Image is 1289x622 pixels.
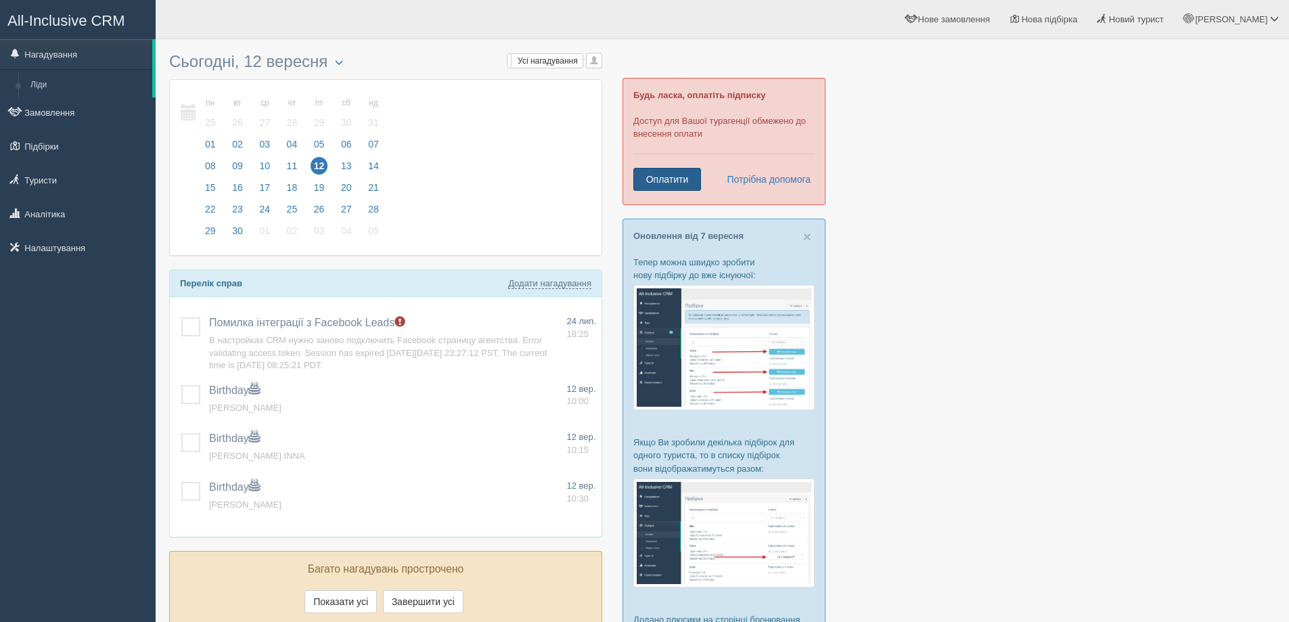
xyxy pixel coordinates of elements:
a: 28 [361,202,383,223]
span: 17 [256,179,273,196]
span: 28 [365,200,382,218]
div: Доступ для Вашої турагенції обмежено до внесення оплати [623,78,826,205]
a: пт 29 [307,90,332,137]
span: 20 [338,179,355,196]
span: Усі нагадування [518,56,578,66]
a: вт 26 [225,90,250,137]
a: 23 [225,202,250,223]
span: All-Inclusive CRM [7,12,125,29]
span: 10 [256,157,273,175]
a: 10 [252,158,277,180]
a: Birthday [209,481,260,493]
a: 06 [334,137,359,158]
a: пн 25 [198,90,223,137]
a: 20 [334,180,359,202]
span: 25 [284,200,301,218]
span: [PERSON_NAME] [209,403,281,413]
span: 02 [229,135,246,153]
span: 12 вер. [566,481,595,491]
span: 26 [229,114,246,131]
span: 07 [365,135,382,153]
a: 12 вер. 10:15 [566,431,596,456]
span: 14 [365,157,382,175]
small: пн [202,97,219,109]
b: Перелік справ [180,278,242,288]
p: Багато нагадувань прострочено [180,562,591,577]
a: 01 [252,223,277,245]
span: 08 [202,157,219,175]
button: Close [803,229,811,244]
a: Помилка інтеграції з Facebook Leads [209,317,405,328]
a: нд 31 [361,90,383,137]
span: 18:25 [566,329,589,339]
b: Будь ласка, оплатіть підписку [633,90,765,100]
span: 12 вер. [566,432,595,442]
a: 16 [225,180,250,202]
a: Додати нагадування [508,278,591,289]
span: 31 [365,114,382,131]
span: 12 вер. [566,384,595,394]
small: пт [311,97,328,109]
span: 19 [311,179,328,196]
a: 12 [307,158,332,180]
a: 26 [307,202,332,223]
a: 13 [334,158,359,180]
p: Якщо Ви зробили декілька підбірок для одного туриста, то в списку підбірок вони відображатимуться... [633,436,815,474]
a: 17 [252,180,277,202]
span: 18 [284,179,301,196]
a: 05 [307,137,332,158]
span: 28 [284,114,301,131]
a: 29 [198,223,223,245]
span: 21 [365,179,382,196]
small: сб [338,97,355,109]
a: В настройках CRM нужно заново подключить Facebook страницу агентства. Error validating access tok... [209,335,547,370]
small: чт [284,97,301,109]
a: 04 [334,223,359,245]
span: 06 [338,135,355,153]
span: 04 [284,135,301,153]
a: 24 [252,202,277,223]
a: Оновлення від 7 вересня [633,231,744,241]
span: 10:00 [566,396,589,406]
a: 19 [307,180,332,202]
a: 30 [225,223,250,245]
span: 26 [311,200,328,218]
span: 10:30 [566,493,589,504]
span: 29 [202,222,219,240]
a: 05 [361,223,383,245]
a: 08 [198,158,223,180]
span: × [803,229,811,244]
a: 04 [279,137,305,158]
a: 02 [225,137,250,158]
a: 09 [225,158,250,180]
a: чт 28 [279,90,305,137]
img: %D0%BF%D1%96%D0%B4%D0%B1%D1%96%D1%80%D0%BA%D0%B0-%D1%82%D1%83%D1%80%D0%B8%D1%81%D1%82%D1%83-%D1%8... [633,285,815,410]
span: 03 [256,135,273,153]
a: [PERSON_NAME] INNA [209,451,305,461]
img: %D0%BF%D1%96%D0%B4%D0%B1%D1%96%D1%80%D0%BA%D0%B8-%D0%B3%D1%80%D1%83%D0%BF%D0%B0-%D1%81%D1%80%D0%B... [633,479,815,587]
span: 11 [284,157,301,175]
span: 27 [338,200,355,218]
span: 02 [284,222,301,240]
a: 03 [307,223,332,245]
span: 03 [311,222,328,240]
a: Birthday [209,432,260,444]
a: 27 [334,202,359,223]
span: 01 [202,135,219,153]
a: 21 [361,180,383,202]
a: 25 [279,202,305,223]
span: 13 [338,157,355,175]
a: 12 вер. 10:00 [566,383,596,408]
h3: Сьогодні, 12 вересня [169,53,602,72]
a: 22 [198,202,223,223]
span: 05 [365,222,382,240]
span: 27 [256,114,273,131]
a: Оплатити [633,168,701,191]
span: 01 [256,222,273,240]
span: 22 [202,200,219,218]
a: Birthday [209,384,260,396]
